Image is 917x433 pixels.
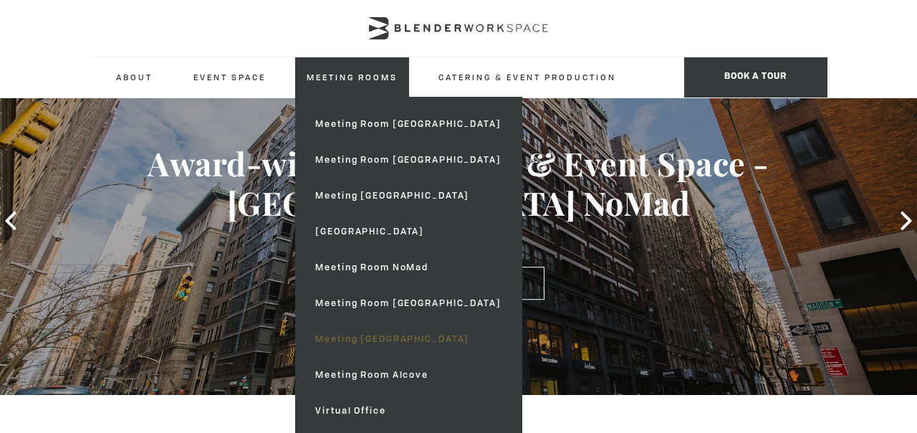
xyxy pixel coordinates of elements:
[304,285,512,321] a: Meeting Room [GEOGRAPHIC_DATA]
[684,57,827,97] span: Book a tour
[304,142,512,178] a: Meeting Room [GEOGRAPHIC_DATA]
[304,106,512,142] a: Meeting Room [GEOGRAPHIC_DATA]
[46,93,871,111] h2: Welcome
[304,249,512,285] a: Meeting Room NoMad
[659,249,917,433] iframe: Chat Widget
[427,57,628,97] a: Catering & Event Production
[46,143,871,224] h3: Award-winning Meeting & Event Space - [GEOGRAPHIC_DATA] NoMad
[182,57,277,97] a: Event Space
[304,393,512,429] a: Virtual Office
[295,57,409,97] a: Meeting Rooms
[105,57,164,97] a: About
[304,178,512,214] a: Meeting [GEOGRAPHIC_DATA]
[304,214,512,249] a: [GEOGRAPHIC_DATA]
[304,357,512,393] a: Meeting Room Alcove
[304,321,512,357] a: Meeting [GEOGRAPHIC_DATA]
